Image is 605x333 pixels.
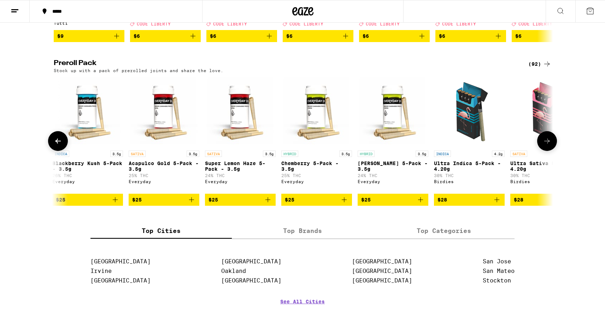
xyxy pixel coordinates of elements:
p: Ultra Sativa 5-Pack - 4.20g [510,160,581,172]
img: Everyday - Papaya Kush 5-Pack - 3.5g [358,76,428,147]
div: tabs [90,223,515,239]
h2: Preroll Pack [54,60,517,68]
button: Add to bag [510,194,581,206]
button: Add to bag [435,30,506,42]
p: SATIVA [510,151,527,157]
a: Open page for Super Lemon Haze 5-Pack - 3.5g from Everyday [205,76,276,194]
span: $25 [285,197,294,203]
label: Top Brands [232,223,373,239]
span: $25 [132,197,142,203]
img: Everyday - Blackberry Kush 5-Pack - 3.5g [52,76,123,147]
div: Everyday [281,179,352,184]
p: 3.5g [263,151,276,157]
p: 30% THC [434,173,505,178]
button: Add to bag [512,30,582,42]
span: $6 [363,33,369,39]
a: [GEOGRAPHIC_DATA] [221,277,281,284]
p: SATIVA [129,151,146,157]
a: [GEOGRAPHIC_DATA] [90,277,151,284]
button: Add to bag [358,194,428,206]
span: $28 [514,197,523,203]
a: San Mateo [483,268,515,274]
p: Stock up with a pack of prerolled joints and share the love. [54,68,223,73]
a: Stockton [483,277,511,284]
span: $25 [208,197,218,203]
button: Add to bag [281,194,352,206]
div: Everyday [129,179,199,184]
span: CODE LIBERTY [366,22,400,27]
p: 25% THC [281,173,352,178]
a: Open page for Blackberry Kush 5-Pack - 3.5g from Everyday [52,76,123,194]
img: Birdies - Ultra Sativa 5-Pack - 4.20g [510,76,581,147]
a: Open page for Papaya Kush 5-Pack - 3.5g from Everyday [358,76,428,194]
p: 30% THC [510,173,581,178]
span: $28 [437,197,447,203]
div: Everyday [205,179,276,184]
p: 26% THC [52,173,123,178]
span: CODE LIBERTY [518,22,552,27]
div: Everyday [358,179,428,184]
div: Birdies [510,179,581,184]
label: Top Cities [90,223,232,239]
span: Hi. Need any help? [4,5,51,11]
button: Add to bag [130,30,201,42]
span: $9 [57,33,64,39]
span: $6 [286,33,293,39]
a: See All Cities [280,299,325,325]
p: 4.2g [492,151,505,157]
p: HYBRID [358,151,375,157]
p: 24% THC [205,173,276,178]
div: Birdies [434,179,505,184]
span: $6 [134,33,140,39]
button: Add to bag [434,194,505,206]
a: Irvine [90,268,112,274]
button: Add to bag [129,194,199,206]
button: Add to bag [52,194,123,206]
a: [GEOGRAPHIC_DATA] [90,258,151,265]
span: $25 [56,197,65,203]
img: Birdies - Ultra Indica 5-Pack - 4.20g [434,76,505,147]
a: [GEOGRAPHIC_DATA] [352,277,412,284]
a: Open page for Chemberry 5-Pack - 3.5g from Everyday [281,76,352,194]
span: $6 [210,33,216,39]
a: San Jose [483,258,511,265]
p: 3.5g [339,151,352,157]
span: $25 [361,197,371,203]
p: 3.5g [110,151,123,157]
a: [GEOGRAPHIC_DATA] [352,258,412,265]
img: Everyday - Chemberry 5-Pack - 3.5g [281,76,352,147]
p: [PERSON_NAME] 5-Pack - 3.5g [358,160,428,172]
p: INDICA [434,151,451,157]
button: Add to bag [206,30,277,42]
div: Tutti [54,21,124,25]
a: (92) [528,60,551,68]
p: 3.5g [187,151,199,157]
a: Open page for Acapulco Gold 5-Pack - 3.5g from Everyday [129,76,199,194]
p: 3.5g [416,151,428,157]
a: Open page for Ultra Indica 5-Pack - 4.20g from Birdies [434,76,505,194]
a: Open page for Ultra Sativa 5-Pack - 4.20g from Birdies [510,76,581,194]
a: Oakland [221,268,246,274]
img: Everyday - Acapulco Gold 5-Pack - 3.5g [129,76,199,147]
p: 24% THC [358,173,428,178]
span: $6 [439,33,445,39]
span: CODE LIBERTY [213,22,247,27]
p: 25% THC [129,173,199,178]
a: [GEOGRAPHIC_DATA] [221,258,281,265]
p: HYBRID [281,151,298,157]
span: CODE LIBERTY [289,22,323,27]
p: Super Lemon Haze 5-Pack - 3.5g [205,160,276,172]
button: Add to bag [359,30,430,42]
p: Blackberry Kush 5-Pack - 3.5g [52,160,123,172]
p: SATIVA [205,151,222,157]
p: Acapulco Gold 5-Pack - 3.5g [129,160,199,172]
img: Everyday - Super Lemon Haze 5-Pack - 3.5g [205,76,276,147]
button: Add to bag [283,30,353,42]
div: Everyday [52,179,123,184]
p: Chemberry 5-Pack - 3.5g [281,160,352,172]
span: $6 [515,33,522,39]
span: CODE LIBERTY [137,22,171,27]
span: CODE LIBERTY [442,22,476,27]
button: Add to bag [54,30,124,42]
